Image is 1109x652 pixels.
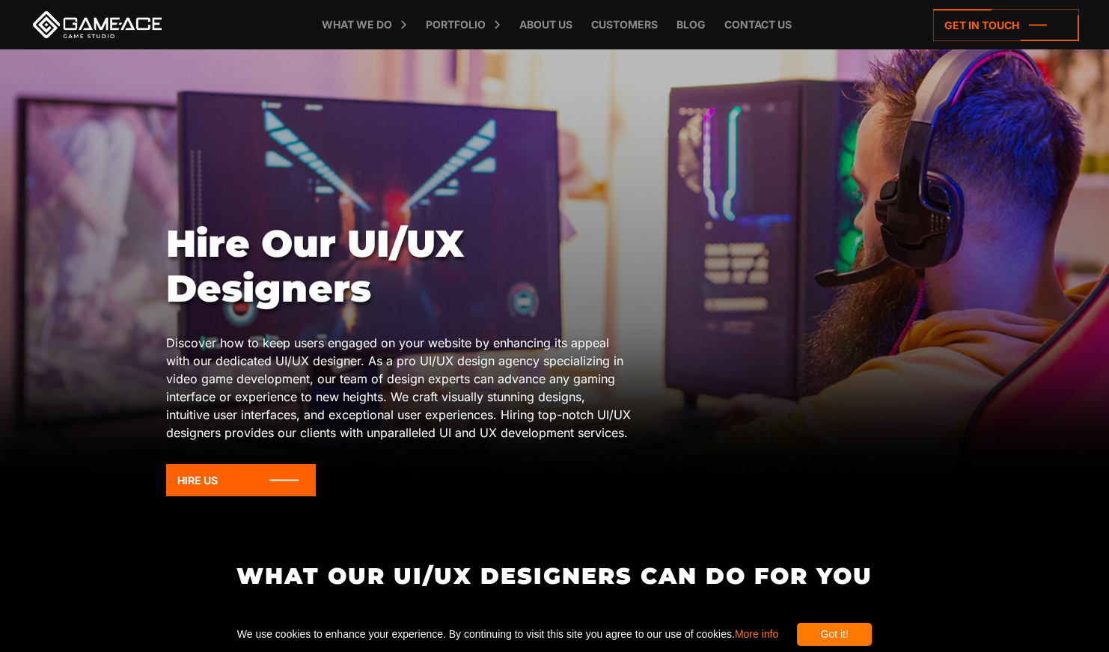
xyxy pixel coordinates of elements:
h1: Hire Our UI/UX Designers [166,222,632,311]
a: Get in touch [933,9,1079,41]
h2: What Our UI/UX Designers Can Do for You [156,564,953,588]
span: We use cookies to enhance your experience. By continuing to visit this site you agree to our use ... [237,623,778,646]
p: Discover how to keep users engaged on your website by enhancing its appeal with our dedicated UI/... [166,334,632,442]
a: More info [735,628,778,640]
a: Hire Us [166,464,316,496]
div: Got it! [797,623,872,646]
